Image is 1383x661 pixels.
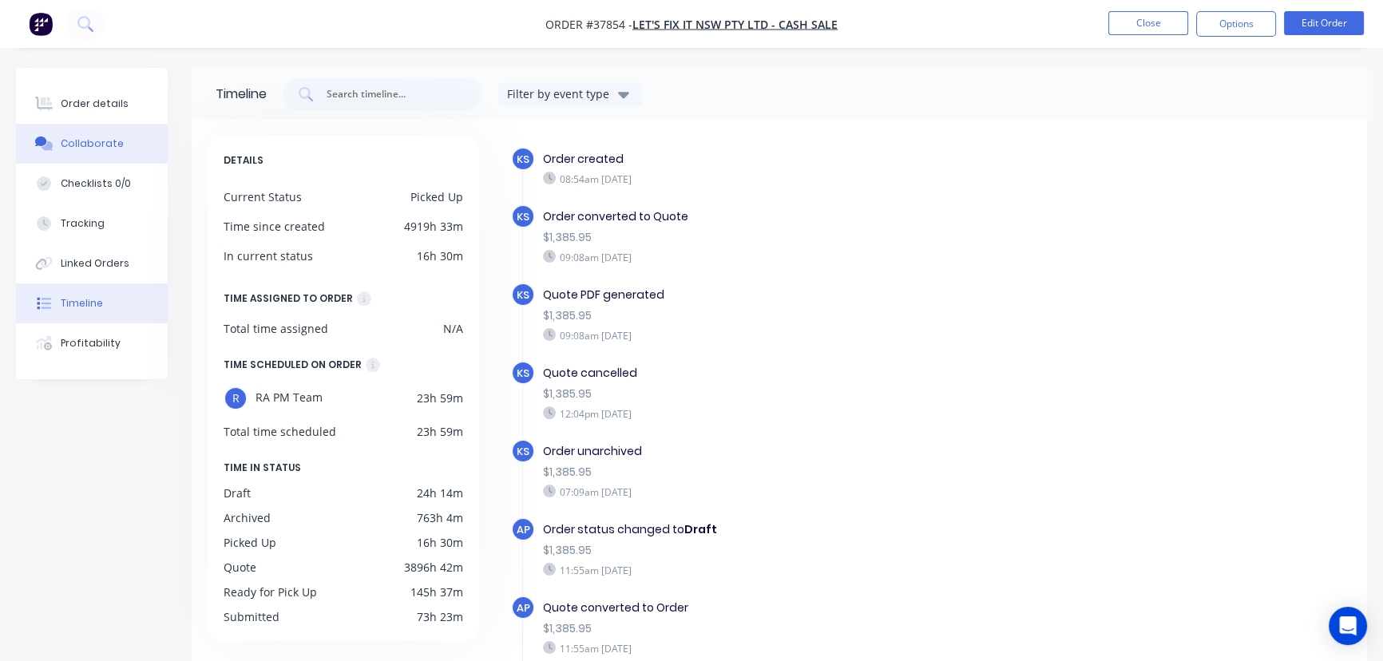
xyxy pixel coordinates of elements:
div: Current Status [224,188,302,205]
div: 07:09am [DATE] [543,485,1062,499]
span: RA PM Team [256,386,323,410]
span: KS [517,444,529,459]
span: AP [517,522,530,537]
div: 23h 59m [417,423,463,440]
button: Edit Order [1284,11,1364,35]
div: 09:08am [DATE] [543,250,1062,264]
span: Order #37854 - [545,17,632,32]
div: Filter by event type [507,85,614,102]
div: 09:08am [DATE] [543,328,1062,342]
div: 3896h 42m [404,559,463,576]
div: 11:55am [DATE] [543,641,1062,655]
button: Order details [16,84,168,124]
div: Linked Orders [61,256,129,271]
div: 08:54am [DATE] [543,172,1062,186]
span: KS [517,152,529,167]
div: Order converted to Quote [543,208,1062,225]
div: 11:55am [DATE] [543,563,1062,577]
div: Tracking [61,216,105,231]
div: Checklists 0/0 [61,176,131,191]
div: Order unarchived [543,443,1062,460]
div: $1,385.95 [543,620,1062,637]
div: $1,385.95 [543,386,1062,402]
input: Search timeline... [325,86,458,102]
div: N/A [443,320,463,337]
span: AP [517,600,530,615]
a: Let's Fix It NSW Pty Ltd - CASH SALE [632,17,838,32]
div: Time since created [224,218,325,235]
button: Filter by event type [498,82,642,106]
div: 73h 23m [417,608,463,625]
div: $1,385.95 [543,542,1062,559]
span: DETAILS [224,152,264,169]
div: Order status changed to [543,521,1062,538]
div: Timeline [61,296,103,311]
div: Total time assigned [224,320,328,337]
div: 12:04pm [DATE] [543,406,1062,421]
div: TIME SCHEDULED ON ORDER [224,356,362,374]
div: 4919h 33m [404,218,463,235]
div: Picked Up [224,534,276,551]
div: $1,385.95 [543,464,1062,481]
div: Total time scheduled [224,423,336,440]
div: Quote cancelled [543,365,1062,382]
div: Quote [224,559,256,576]
button: Tracking [16,204,168,243]
span: KS [517,366,529,381]
span: KS [517,209,529,224]
div: In current status [224,247,313,264]
div: 16h 30m [417,247,463,264]
div: Picked Up [410,188,463,205]
div: $1,385.95 [543,307,1062,324]
button: Collaborate [16,124,168,164]
span: TIME IN STATUS [224,459,301,477]
span: KS [517,287,529,303]
button: Close [1108,11,1188,35]
div: Quote converted to Order [543,600,1062,616]
div: Collaborate [61,137,124,151]
div: TIME ASSIGNED TO ORDER [224,290,353,307]
div: Open Intercom Messenger [1329,607,1367,645]
div: Archived [224,509,271,526]
div: 24h 14m [417,485,463,501]
div: Draft [224,485,251,501]
div: Profitability [61,336,121,350]
div: Quote PDF generated [543,287,1062,303]
button: Checklists 0/0 [16,164,168,204]
div: Submitted [224,608,279,625]
div: 763h 4m [417,509,463,526]
b: Draft [684,521,717,537]
div: 145h 37m [410,584,463,600]
button: Profitability [16,323,168,363]
div: 23h 59m [417,386,463,410]
img: Factory [29,12,53,36]
div: 16h 30m [417,534,463,551]
div: $1,385.95 [543,229,1062,246]
div: Ready for Pick Up [224,584,317,600]
div: Order details [61,97,129,111]
div: Order created [543,151,1062,168]
button: Linked Orders [16,243,168,283]
div: R [224,386,248,410]
div: Timeline [216,85,267,104]
button: Timeline [16,283,168,323]
button: Options [1196,11,1276,37]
